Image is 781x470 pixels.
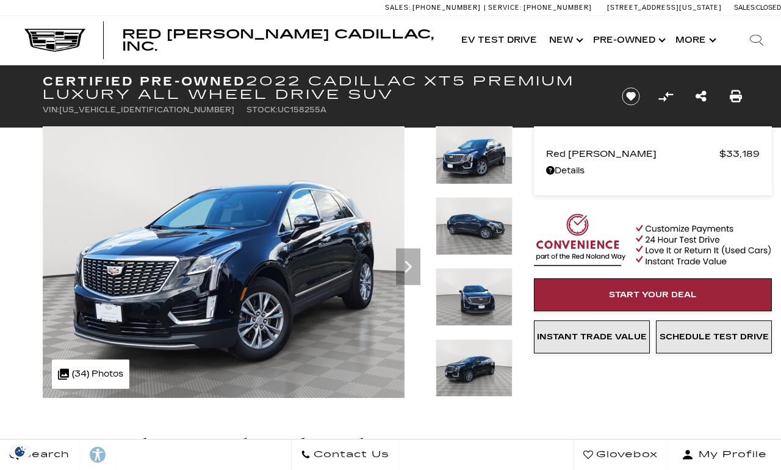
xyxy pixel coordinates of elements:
a: Glovebox [574,439,668,470]
span: [US_VEHICLE_IDENTIFICATION_NUMBER] [59,106,234,114]
a: Service: [PHONE_NUMBER] [484,4,595,11]
span: $33,189 [719,145,760,162]
strong: Certified Pre-Owned [43,74,246,89]
section: Click to Open Cookie Consent Modal [6,445,34,458]
span: Instant Trade Value [537,332,647,342]
a: Share this Certified Pre-Owned 2022 Cadillac XT5 Premium Luxury All Wheel Drive SUV [696,88,707,105]
button: Open user profile menu [668,439,781,470]
span: Start Your Deal [609,290,697,300]
button: Save vehicle [617,87,644,106]
a: Schedule Test Drive [656,320,772,353]
a: Contact Us [291,439,399,470]
button: Compare vehicle [657,87,675,106]
span: Red [PERSON_NAME] [546,145,719,162]
img: Cadillac Dark Logo with Cadillac White Text [24,29,85,52]
a: EV Test Drive [455,16,543,65]
a: New [543,16,587,65]
span: Schedule Test Drive [660,332,769,342]
div: (34) Photos [52,360,129,389]
a: [STREET_ADDRESS][US_STATE] [607,4,722,12]
span: UC158255A [278,106,326,114]
img: Certified Used 2022 Stellar Black Metallic Cadillac Premium Luxury image 1 [436,126,513,184]
span: Stock: [247,106,278,114]
img: Certified Used 2022 Stellar Black Metallic Cadillac Premium Luxury image 2 [436,197,513,255]
a: Print this Certified Pre-Owned 2022 Cadillac XT5 Premium Luxury All Wheel Drive SUV [730,88,742,105]
span: VIN: [43,106,59,114]
span: Search [19,446,70,463]
div: Next [396,248,420,285]
a: Details [546,162,760,179]
span: Sales: [734,4,756,12]
img: Certified Used 2022 Stellar Black Metallic Cadillac Premium Luxury image 1 [43,126,405,398]
span: [PHONE_NUMBER] [524,4,592,12]
img: Opt-Out Icon [6,445,34,458]
span: Service: [488,4,522,12]
span: Contact Us [311,446,389,463]
a: Red [PERSON_NAME] Cadillac, Inc. [122,28,443,52]
span: [PHONE_NUMBER] [412,4,481,12]
h1: 2022 Cadillac XT5 Premium Luxury All Wheel Drive SUV [43,74,601,101]
a: Sales: [PHONE_NUMBER] [385,4,484,11]
a: Red [PERSON_NAME] $33,189 [546,145,760,162]
span: Glovebox [593,446,658,463]
img: Certified Used 2022 Stellar Black Metallic Cadillac Premium Luxury image 4 [436,339,513,397]
a: Pre-Owned [587,16,669,65]
span: My Profile [694,446,767,463]
a: Start Your Deal [534,278,772,311]
button: More [669,16,720,65]
img: Certified Used 2022 Stellar Black Metallic Cadillac Premium Luxury image 3 [436,268,513,326]
span: Closed [756,4,781,12]
span: Sales: [385,4,411,12]
a: Instant Trade Value [534,320,650,353]
span: Red [PERSON_NAME] Cadillac, Inc. [122,27,434,54]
